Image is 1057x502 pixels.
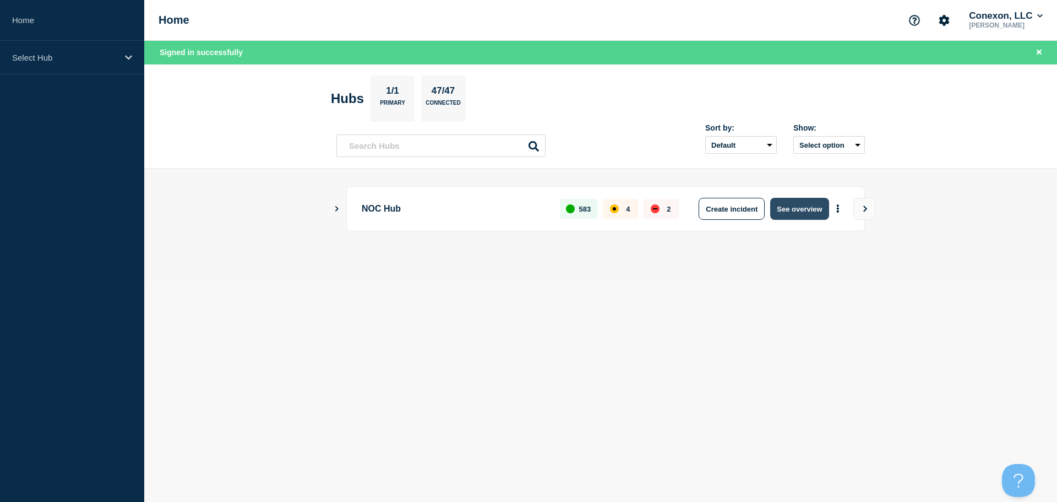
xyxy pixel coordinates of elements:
[1032,46,1046,59] button: Close banner
[334,205,340,213] button: Show Connected Hubs
[427,85,459,100] p: 47/47
[831,199,845,219] button: More actions
[626,205,630,213] p: 4
[160,48,243,57] span: Signed in successfully
[667,205,671,213] p: 2
[1002,464,1035,497] iframe: Help Scout Beacon - Open
[331,91,364,106] h2: Hubs
[853,198,875,220] button: View
[336,134,546,157] input: Search Hubs
[903,9,926,32] button: Support
[579,205,591,213] p: 583
[380,100,405,111] p: Primary
[770,198,829,220] button: See overview
[159,14,189,26] h1: Home
[793,123,865,132] div: Show:
[12,53,118,62] p: Select Hub
[566,204,575,213] div: up
[967,10,1045,21] button: Conexon, LLC
[651,204,660,213] div: down
[705,123,777,132] div: Sort by:
[793,136,865,154] button: Select option
[967,21,1045,29] p: [PERSON_NAME]
[610,204,619,213] div: affected
[426,100,460,111] p: Connected
[705,136,777,154] select: Sort by
[382,85,404,100] p: 1/1
[933,9,956,32] button: Account settings
[699,198,765,220] button: Create incident
[362,198,547,220] p: NOC Hub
